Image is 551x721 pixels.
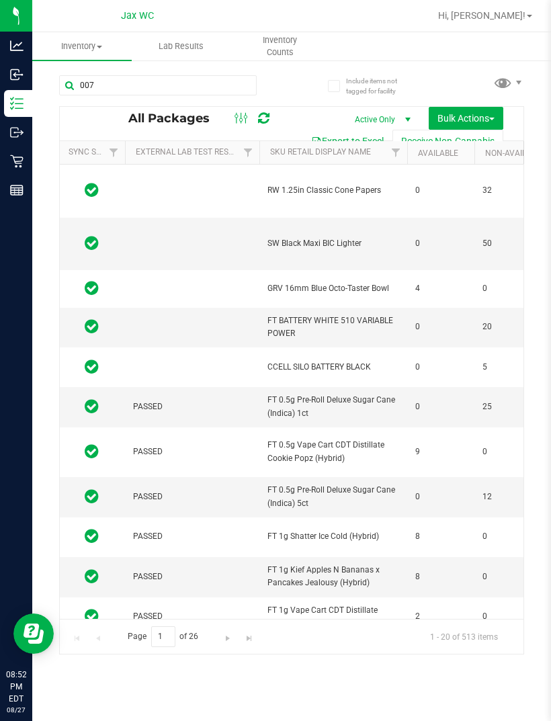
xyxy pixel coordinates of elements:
span: 5 [482,361,534,374]
span: In Sync [85,607,99,626]
span: 0 [415,184,466,197]
p: 08/27 [6,705,26,715]
span: 1 - 20 of 513 items [419,626,509,646]
span: SW Black Maxi BIC Lighter [267,237,399,250]
span: 25 [482,400,534,413]
a: External Lab Test Result [136,147,241,157]
span: 0 [415,491,466,503]
span: 0 [415,321,466,333]
a: Lab Results [132,32,231,60]
inline-svg: Analytics [10,39,24,52]
inline-svg: Reports [10,183,24,197]
a: Filter [103,141,125,164]
a: Non-Available [485,149,545,158]
input: 1 [151,626,175,647]
iframe: Resource center [13,613,54,654]
a: Sku Retail Display Name [270,147,371,157]
span: Bulk Actions [437,113,495,124]
inline-svg: Outbound [10,126,24,139]
input: Search Package ID, Item Name, SKU, Lot or Part Number... [59,75,257,95]
p: 08:52 PM EDT [6,669,26,705]
span: PASSED [133,610,251,623]
span: In Sync [85,181,99,200]
span: 2 [415,610,466,623]
span: PASSED [133,570,251,583]
span: FT 0.5g Pre-Roll Deluxe Sugar Cane (Indica) 5ct [267,484,399,509]
span: In Sync [85,442,99,461]
span: In Sync [85,527,99,546]
a: Filter [237,141,259,164]
a: Inventory Counts [230,32,330,60]
button: Export to Excel [302,130,392,153]
span: In Sync [85,317,99,336]
inline-svg: Retail [10,155,24,168]
span: 4 [415,282,466,295]
span: PASSED [133,446,251,458]
a: Sync Status [69,147,120,157]
span: PASSED [133,530,251,543]
span: In Sync [85,487,99,506]
span: FT 0.5g Pre-Roll Deluxe Sugar Cane (Indica) 1ct [267,394,399,419]
span: Hi, [PERSON_NAME]! [438,10,525,21]
span: Inventory [32,40,132,52]
span: 50 [482,237,534,250]
span: 0 [482,530,534,543]
span: 0 [415,400,466,413]
span: FT 1g Kief Apples N Bananas x Pancakes Jealousy (Hybrid) [267,564,399,589]
span: 0 [482,446,534,458]
span: 0 [415,361,466,374]
span: RW 1.25in Classic Cone Papers [267,184,399,197]
inline-svg: Inbound [10,68,24,81]
a: Available [418,149,458,158]
span: 8 [415,530,466,543]
span: In Sync [85,397,99,416]
span: 12 [482,491,534,503]
a: Filter [385,141,407,164]
span: CCELL SILO BATTERY BLACK [267,361,399,374]
span: PASSED [133,491,251,503]
span: In Sync [85,234,99,253]
span: In Sync [85,357,99,376]
span: 8 [415,570,466,583]
span: 0 [482,610,534,623]
span: 20 [482,321,534,333]
span: GRV 16mm Blue Octo-Taster Bowl [267,282,399,295]
a: Inventory [32,32,132,60]
span: 0 [482,570,534,583]
span: 9 [415,446,466,458]
span: FT BATTERY WHITE 510 VARIABLE POWER [267,314,399,340]
span: Include items not tagged for facility [346,76,413,96]
button: Receive Non-Cannabis [392,130,503,153]
span: All Packages [128,111,223,126]
span: In Sync [85,279,99,298]
span: 0 [415,237,466,250]
span: Lab Results [140,40,222,52]
a: Go to the last page [239,626,259,644]
span: 32 [482,184,534,197]
span: In Sync [85,567,99,586]
span: Inventory Counts [231,34,329,58]
span: FT 0.5g Vape Cart CDT Distillate Cookie Popz (Hybrid) [267,439,399,464]
span: PASSED [133,400,251,413]
span: Jax WC [121,10,154,22]
span: 0 [482,282,534,295]
button: Bulk Actions [429,107,503,130]
span: Page of 26 [116,626,210,647]
a: Go to the next page [218,626,238,644]
inline-svg: Inventory [10,97,24,110]
span: FT 1g Shatter Ice Cold (Hybrid) [267,530,399,543]
span: FT 1g Vape Cart CDT Distillate Sugar Rush (Hybrid-Sativa) [267,604,399,630]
